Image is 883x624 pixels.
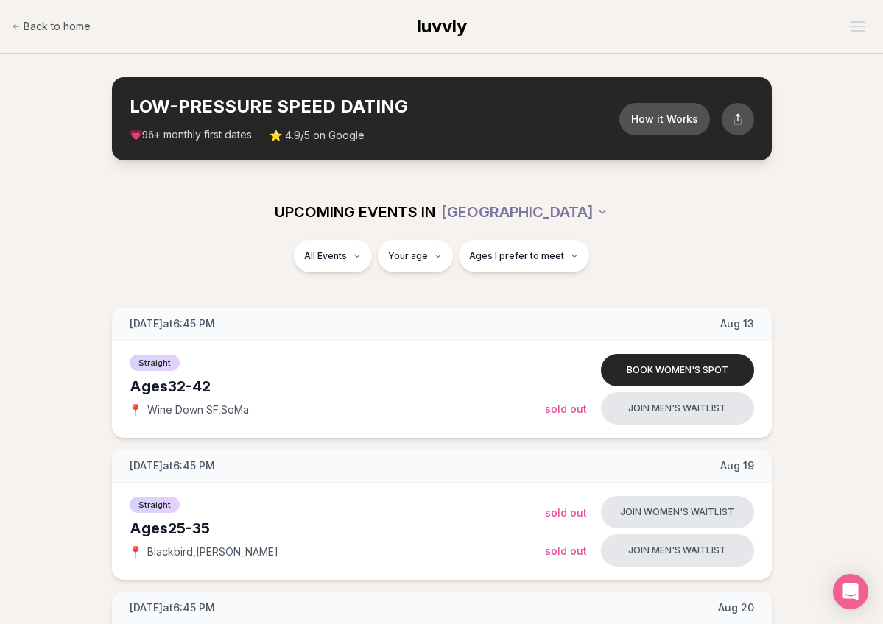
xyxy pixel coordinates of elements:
[378,240,453,272] button: Your age
[441,196,608,228] button: [GEOGRAPHIC_DATA]
[388,250,428,262] span: Your age
[601,354,754,386] button: Book women's spot
[718,600,754,615] span: Aug 20
[130,376,545,397] div: Ages 32-42
[147,545,278,559] span: Blackbird , [PERSON_NAME]
[130,355,180,371] span: Straight
[294,240,372,272] button: All Events
[601,496,754,528] button: Join women's waitlist
[130,458,215,473] span: [DATE] at 6:45 PM
[12,12,91,41] a: Back to home
[24,19,91,34] span: Back to home
[142,130,155,141] span: 96
[130,316,215,331] span: [DATE] at 6:45 PM
[469,250,564,262] span: Ages I prefer to meet
[304,250,347,262] span: All Events
[845,15,871,38] button: Open menu
[545,545,587,557] span: Sold Out
[720,316,754,331] span: Aug 13
[417,15,467,38] a: luvvly
[417,15,467,37] span: luvvly
[601,392,754,425] button: Join men's waitlist
[619,103,710,135] button: How it Works
[459,240,589,272] button: Ages I prefer to meet
[130,95,619,118] h2: LOW-PRESSURE SPEED DATING
[601,534,754,567] button: Join men's waitlist
[130,546,141,558] span: 📍
[130,497,180,513] span: Straight
[275,202,435,222] span: UPCOMING EVENTS IN
[130,600,215,615] span: [DATE] at 6:45 PM
[720,458,754,473] span: Aug 19
[130,404,141,416] span: 📍
[833,574,868,609] div: Open Intercom Messenger
[130,518,545,539] div: Ages 25-35
[545,506,587,519] span: Sold Out
[545,403,587,415] span: Sold Out
[147,403,249,417] span: Wine Down SF , SoMa
[270,128,365,143] span: ⭐ 4.9/5 on Google
[130,127,253,143] span: 💗 + monthly first dates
